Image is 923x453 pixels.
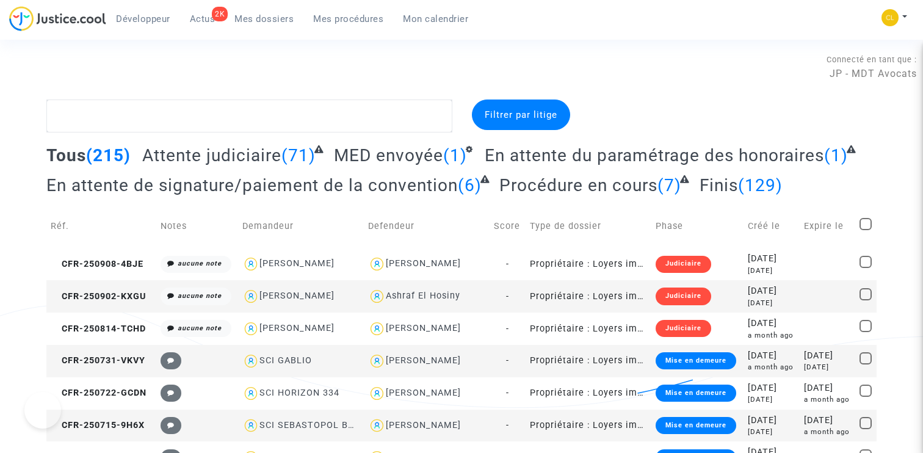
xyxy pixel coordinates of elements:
a: Développeur [106,10,180,28]
div: [PERSON_NAME] [259,291,335,301]
div: [PERSON_NAME] [386,323,461,333]
span: Connecté en tant que : [827,55,917,64]
img: icon-user.svg [368,255,386,273]
span: Mes dossiers [234,13,294,24]
div: a month ago [748,362,795,372]
td: Notes [156,205,238,248]
div: [PERSON_NAME] [386,420,461,430]
span: CFR-250902-KXGU [51,291,146,302]
img: icon-user.svg [368,352,386,370]
td: Expire le [800,205,856,248]
td: Type de dossier [526,205,651,248]
span: Mes procédures [313,13,383,24]
img: f0b917ab549025eb3af43f3c4438ad5d [881,9,899,26]
div: [DATE] [748,266,795,276]
td: Propriétaire : Loyers impayés/Charges impayées [526,248,651,280]
div: [DATE] [748,427,795,437]
div: [DATE] [804,414,852,427]
span: (1) [443,145,467,165]
td: Propriétaire : Loyers impayés/Charges impayées [526,377,651,410]
td: Defendeur [364,205,490,248]
a: Mes procédures [303,10,393,28]
span: (7) [657,175,681,195]
td: Propriétaire : Loyers impayés/Charges impayées [526,313,651,345]
img: icon-user.svg [242,288,260,305]
div: [PERSON_NAME] [259,258,335,269]
a: Mon calendrier [393,10,478,28]
span: CFR-250814-TCHD [51,324,146,334]
div: [DATE] [748,252,795,266]
img: icon-user.svg [368,320,386,338]
div: [DATE] [748,317,795,330]
div: Ashraf El Hosiny [386,291,460,301]
div: Judiciaire [656,256,711,273]
div: 2K [212,7,228,21]
span: En attente du paramétrage des honoraires [485,145,824,165]
img: icon-user.svg [242,385,260,402]
td: Propriétaire : Loyers impayés/Charges impayées [526,280,651,313]
a: 2KActus [180,10,225,28]
td: Réf. [46,205,156,248]
span: - [506,388,509,398]
div: a month ago [804,394,852,405]
div: Mise en demeure [656,385,736,402]
i: aucune note [178,292,222,300]
div: [DATE] [804,382,852,395]
span: Attente judiciaire [142,145,281,165]
div: Judiciaire [656,320,711,337]
div: [DATE] [748,284,795,298]
div: [DATE] [804,362,852,372]
div: Mise en demeure [656,417,736,434]
img: icon-user.svg [242,417,260,435]
div: [PERSON_NAME] [386,388,461,398]
span: (1) [824,145,848,165]
img: icon-user.svg [242,320,260,338]
span: CFR-250722-GCDN [51,388,147,398]
div: [DATE] [748,414,795,427]
img: icon-user.svg [368,288,386,305]
td: Propriétaire : Loyers impayés/Charges impayées [526,345,651,377]
span: - [506,259,509,269]
span: En attente de signature/paiement de la convention [46,175,458,195]
span: Tous [46,145,86,165]
div: SCI SEBASTOPOL BERGER-JUILLOT [259,420,419,430]
span: Filtrer par litige [485,109,557,120]
span: Développeur [116,13,170,24]
div: [DATE] [748,394,795,405]
span: (215) [86,145,131,165]
span: Mon calendrier [403,13,468,24]
span: (129) [738,175,783,195]
span: Actus [190,13,215,24]
td: Score [490,205,526,248]
div: SCI HORIZON 334 [259,388,339,398]
span: - [506,420,509,430]
div: [DATE] [804,349,852,363]
div: a month ago [748,330,795,341]
iframe: Help Scout Beacon - Open [24,392,61,429]
span: CFR-250715-9H6X [51,420,145,430]
span: (71) [281,145,316,165]
img: icon-user.svg [242,255,260,273]
span: MED envoyée [334,145,443,165]
span: - [506,324,509,334]
span: Procédure en cours [499,175,657,195]
div: SCI GABLIO [259,355,312,366]
img: icon-user.svg [242,352,260,370]
div: Judiciaire [656,288,711,305]
span: Finis [700,175,738,195]
span: - [506,355,509,366]
img: icon-user.svg [368,417,386,435]
div: [PERSON_NAME] [259,323,335,333]
td: Demandeur [238,205,364,248]
td: Créé le [744,205,800,248]
span: (6) [458,175,482,195]
div: [DATE] [748,298,795,308]
i: aucune note [178,259,222,267]
div: [PERSON_NAME] [386,355,461,366]
span: CFR-250908-4BJE [51,259,143,269]
div: Mise en demeure [656,352,736,369]
div: a month ago [804,427,852,437]
i: aucune note [178,324,222,332]
div: [DATE] [748,382,795,395]
td: Phase [651,205,744,248]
